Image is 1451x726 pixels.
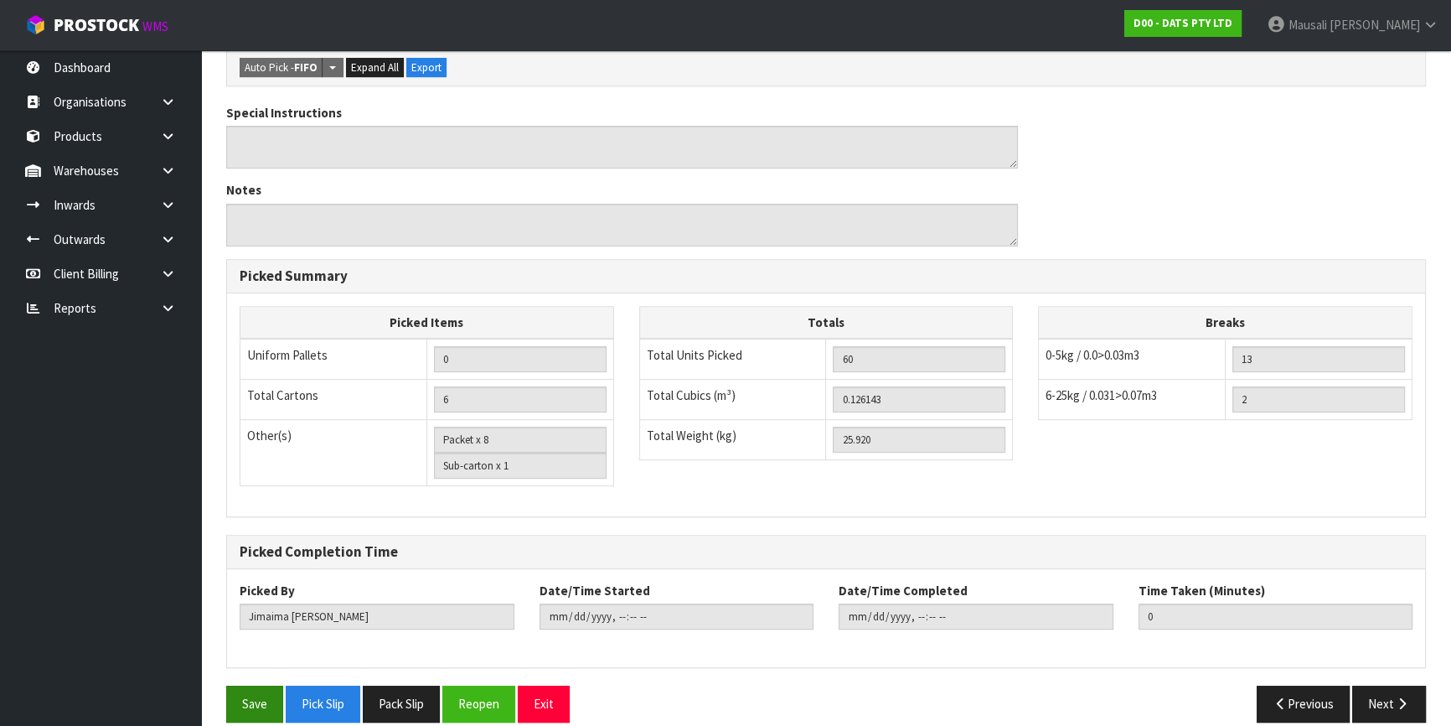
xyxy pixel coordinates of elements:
span: Expand All [351,60,399,75]
button: Pick Slip [286,686,360,722]
small: WMS [142,18,168,34]
a: D00 - DATS PTY LTD [1124,10,1242,37]
label: Picked By [240,582,295,599]
label: Notes [226,181,261,199]
button: Export [406,58,447,78]
button: Pack Slip [363,686,440,722]
span: Mausali [1288,17,1327,33]
img: cube-alt.png [25,14,46,35]
th: Totals [639,306,1013,339]
button: Exit [518,686,570,722]
strong: D00 - DATS PTY LTD [1133,16,1232,30]
label: Date/Time Started [540,582,650,599]
button: Save [226,686,283,722]
label: Special Instructions [226,104,342,122]
td: Other(s) [240,419,427,485]
span: [PERSON_NAME] [1330,17,1420,33]
td: Total Cubics (m³) [639,379,826,419]
input: OUTERS TOTAL = CTN [434,386,607,412]
label: Time Taken (Minutes) [1139,582,1265,599]
th: Picked Items [240,306,614,339]
span: 6-25kg / 0.031>0.07m3 [1046,387,1157,403]
td: Total Cartons [240,379,427,419]
input: Time Taken [1139,604,1413,630]
button: Expand All [346,58,404,78]
span: ProStock [54,14,139,36]
span: 0-5kg / 0.0>0.03m3 [1046,347,1139,363]
input: UNIFORM P LINES [434,346,607,372]
button: Auto Pick -FIFO [240,58,323,78]
button: Previous [1257,686,1350,722]
h3: Picked Summary [240,268,1412,284]
button: Next [1352,686,1426,722]
input: Picked By [240,604,514,630]
strong: FIFO [294,60,318,75]
th: Breaks [1039,306,1412,339]
button: Reopen [442,686,515,722]
td: Total Units Picked [639,339,826,380]
h3: Picked Completion Time [240,544,1412,560]
label: Date/Time Completed [839,582,968,599]
td: Uniform Pallets [240,339,427,380]
td: Total Weight (kg) [639,419,826,459]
